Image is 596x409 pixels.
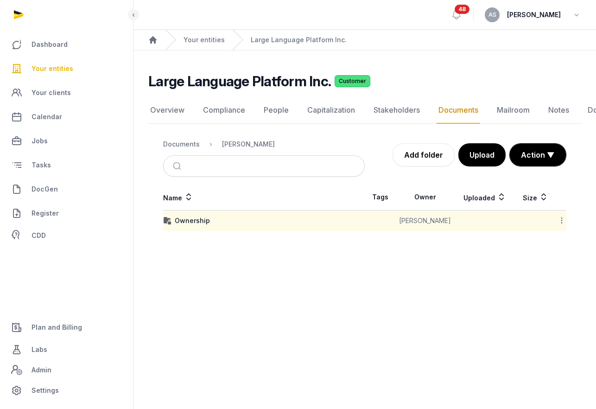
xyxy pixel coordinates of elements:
[7,379,126,402] a: Settings
[32,385,59,396] span: Settings
[133,30,596,51] nav: Breadcrumb
[32,364,51,376] span: Admin
[395,184,455,211] th: Owner
[32,160,51,171] span: Tasks
[488,12,496,18] span: AS
[7,33,126,56] a: Dashboard
[32,344,47,355] span: Labs
[32,39,68,50] span: Dashboard
[7,178,126,200] a: DocGen
[7,339,126,361] a: Labs
[455,184,515,211] th: Uploaded
[515,184,556,211] th: Size
[393,143,455,166] a: Add folder
[365,184,395,211] th: Tags
[458,143,506,166] button: Upload
[372,97,422,124] a: Stakeholders
[262,97,291,124] a: People
[32,230,46,241] span: CDD
[148,97,186,124] a: Overview
[32,135,48,147] span: Jobs
[148,97,581,124] nav: Tabs
[167,156,189,176] button: Submit
[7,82,126,104] a: Your clients
[32,322,82,333] span: Plan and Billing
[437,97,480,124] a: Documents
[335,75,370,87] span: Customer
[7,58,126,80] a: Your entities
[201,97,247,124] a: Compliance
[7,154,126,176] a: Tasks
[7,202,126,224] a: Register
[184,35,225,45] a: Your entities
[164,217,171,224] img: folder-locked-icon.svg
[32,184,58,195] span: DocGen
[507,9,561,20] span: [PERSON_NAME]
[395,211,455,231] td: [PERSON_NAME]
[175,216,210,225] div: Ownership
[455,5,469,14] span: 48
[7,361,126,379] a: Admin
[163,184,365,211] th: Name
[7,226,126,245] a: CDD
[546,97,571,124] a: Notes
[251,35,347,45] a: Large Language Platform Inc.
[305,97,357,124] a: Capitalization
[32,208,59,219] span: Register
[485,7,500,22] button: AS
[32,111,62,122] span: Calendar
[510,144,566,166] button: Action ▼
[495,97,532,124] a: Mailroom
[7,130,126,152] a: Jobs
[222,140,275,149] div: [PERSON_NAME]
[32,63,73,74] span: Your entities
[32,87,71,98] span: Your clients
[7,316,126,339] a: Plan and Billing
[163,133,365,155] nav: Breadcrumb
[148,73,331,89] h2: Large Language Platform Inc.
[7,106,126,128] a: Calendar
[163,140,200,149] div: Documents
